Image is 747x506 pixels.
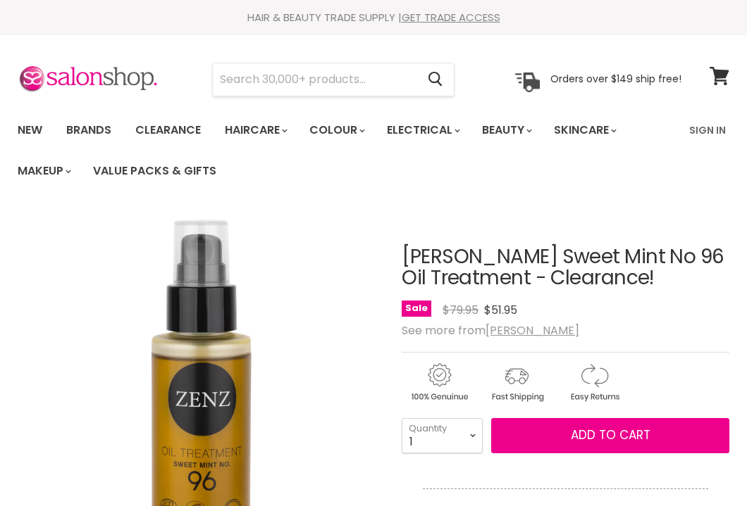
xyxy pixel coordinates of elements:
form: Product [212,63,455,96]
a: Beauty [471,115,541,145]
img: shipping.gif [479,361,554,404]
span: $79.95 [443,302,479,318]
a: Brands [56,115,122,145]
a: [PERSON_NAME] [486,322,579,339]
a: Colour [299,115,373,145]
span: Sale [402,301,431,317]
a: New [7,115,53,145]
button: Search [416,63,454,96]
a: Sign In [681,115,734,145]
a: Value Packs & Gifts [82,156,227,186]
span: See more from [402,322,579,339]
a: Haircare [214,115,296,145]
ul: Main menu [7,110,681,191]
a: Skincare [543,115,625,145]
a: GET TRADE ACCESS [402,10,500,25]
button: Add to cart [491,418,729,453]
a: Electrical [376,115,469,145]
img: genuine.gif [402,361,476,404]
a: Clearance [125,115,211,145]
input: Search [213,63,416,96]
a: Makeup [7,156,80,186]
h1: [PERSON_NAME] Sweet Mint No 96 Oil Treatment - Clearance! [402,246,729,290]
span: $51.95 [484,302,517,318]
p: Orders over $149 ship free! [550,72,681,85]
select: Quantity [402,418,483,453]
img: returns.gif [557,361,631,404]
span: Add to cart [571,426,650,443]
